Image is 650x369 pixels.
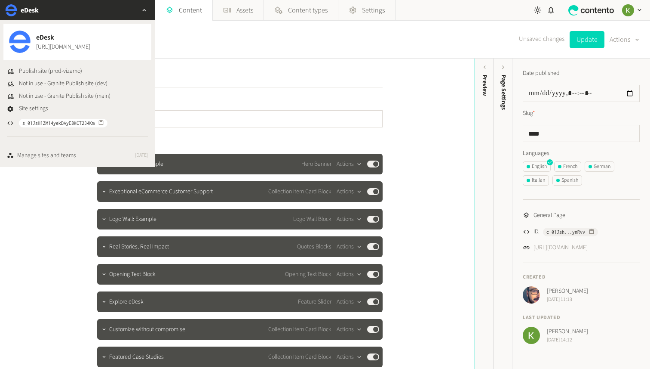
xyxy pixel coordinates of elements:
[298,298,331,307] span: Feature Slider
[301,160,331,169] span: Hero Banner
[17,151,76,160] div: Manage sites and teams
[527,177,545,184] div: Italian
[523,314,640,322] h4: Last updated
[527,163,547,171] div: English
[19,92,110,101] span: Not in use - Granite Publish site (main)
[19,67,82,76] span: Publish site (prod-vizamo)
[19,104,48,113] span: Site settings
[499,74,508,110] span: Page Settings
[570,31,604,48] button: Update
[523,286,540,304] img: Josh Angell
[337,352,362,362] button: Actions
[7,79,107,88] button: Not in use - Granite Publish site (dev)
[268,353,331,362] span: Collection Item Card Block
[135,152,148,159] span: [DATE]
[109,298,144,307] span: Explore eDesk
[288,5,328,16] span: Content types
[22,119,95,127] span: s_01JsH1ZM14yekDAyE8KCT234Km
[547,327,588,336] span: [PERSON_NAME]
[585,161,614,172] button: German
[337,324,362,335] button: Actions
[337,186,362,197] button: Actions
[523,175,549,186] button: Italian
[268,325,331,334] span: Collection Item Card Block
[337,242,362,252] button: Actions
[546,228,585,236] span: c_01Jsh...ynRvv
[9,31,31,53] img: eDesk
[533,227,540,236] span: ID:
[36,43,90,52] a: [URL][DOMAIN_NAME]
[19,79,107,88] span: Not in use - Granite Publish site (dev)
[297,242,331,251] span: Quotes Blocks
[19,119,107,127] button: s_01JsH1ZM14yekDAyE8KCT234Km
[7,151,76,160] a: Manage sites and teams
[533,211,565,220] span: General Page
[610,31,640,48] button: Actions
[285,270,331,279] span: Opening Text Block
[337,297,362,307] button: Actions
[21,5,39,16] h2: eDesk
[337,214,362,224] button: Actions
[622,4,634,16] img: Keelin Terry
[523,149,640,158] label: Languages
[337,159,362,169] button: Actions
[523,109,535,118] label: Slug
[558,163,577,171] div: French
[552,175,582,186] button: Spanish
[109,187,213,196] span: Exceptional eCommerce Customer Support
[533,243,588,252] a: [URL][DOMAIN_NAME]
[5,4,17,16] img: eDesk
[7,104,48,113] a: Site settings
[556,177,578,184] div: Spanish
[109,270,156,279] span: Opening Text Block
[7,67,82,76] button: Publish site (prod-vizamo)
[109,215,156,224] span: Logo Wall: Example
[480,74,489,96] div: Preview
[519,34,564,44] span: Unsaved changes
[543,228,598,236] button: c_01Jsh...ynRvv
[268,187,331,196] span: Collection Item Card Block
[109,242,169,251] span: Real Stories, Real Impact
[589,163,610,171] div: German
[337,269,362,279] button: Actions
[362,5,385,16] span: Settings
[109,353,164,362] span: Featured Case Studies
[547,336,588,344] span: [DATE] 14:12
[109,325,185,334] span: Customize without compromise
[293,215,331,224] span: Logo Wall Block
[523,327,540,344] img: Keelin Terry
[554,161,581,172] button: French
[547,287,588,296] span: [PERSON_NAME]
[523,273,640,281] h4: Created
[7,92,110,101] button: Not in use - Granite Publish site (main)
[547,296,588,304] span: [DATE] 11:13
[523,161,551,172] button: English
[36,32,90,43] span: eDesk
[523,69,560,78] label: Date published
